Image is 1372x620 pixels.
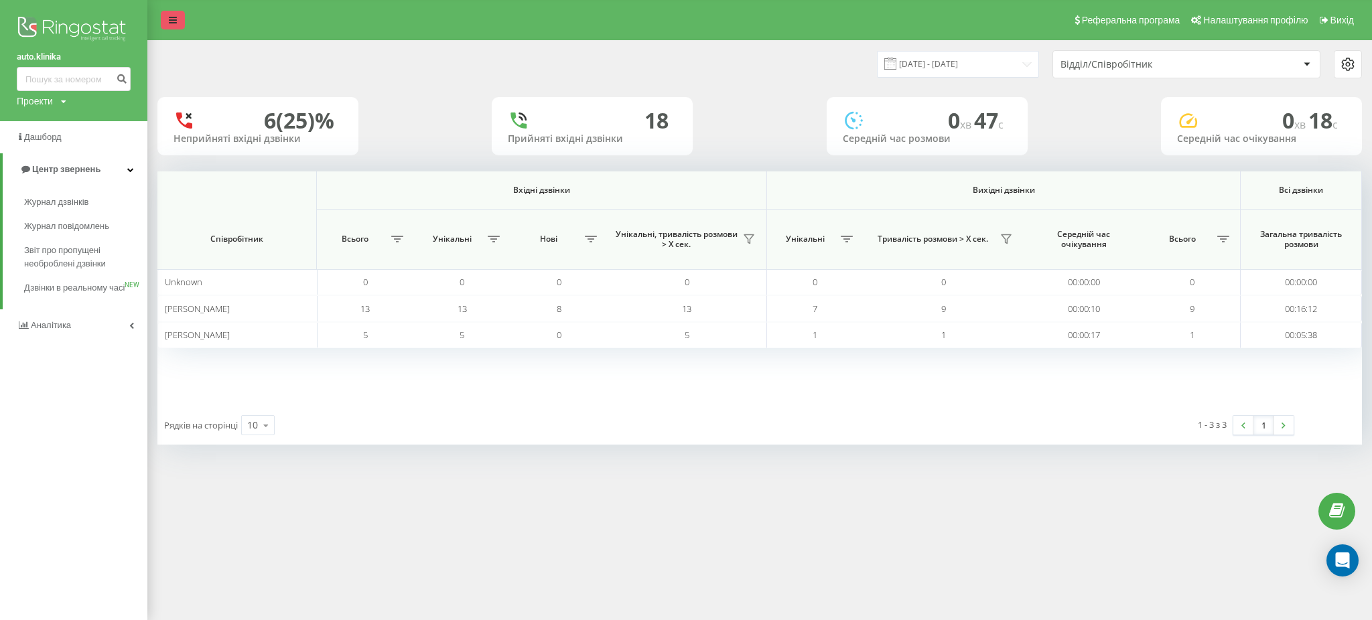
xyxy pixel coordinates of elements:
td: 00:00:10 [1023,295,1144,321]
span: [PERSON_NAME] [165,303,230,315]
a: Дзвінки в реальному часіNEW [24,276,147,300]
td: 00:00:00 [1241,269,1362,295]
span: 47 [974,106,1004,135]
span: 0 [557,329,561,341]
div: Open Intercom Messenger [1326,544,1359,576]
div: 18 [644,108,669,133]
span: Всього [1151,234,1213,244]
span: Аналiтика [31,320,71,330]
a: Журнал дзвінків [24,190,147,214]
div: 1 - 3 з 3 [1198,418,1227,431]
span: 5 [363,329,368,341]
span: 0 [941,276,946,288]
span: Всі дзвінки [1253,185,1349,196]
span: 1 [813,329,817,341]
span: Налаштування профілю [1203,15,1308,25]
span: c [998,117,1004,132]
span: Унікальні [421,234,484,244]
span: Всього [324,234,387,244]
span: 9 [941,303,946,315]
span: 5 [460,329,464,341]
span: хв [1294,117,1308,132]
span: Реферальна програма [1082,15,1180,25]
span: 0 [948,106,974,135]
div: Проекти [17,94,53,108]
span: Журнал повідомлень [24,220,109,233]
td: 00:00:17 [1023,322,1144,348]
span: 9 [1190,303,1194,315]
span: Вихід [1330,15,1354,25]
span: Унікальні [774,234,837,244]
div: Неприйняті вхідні дзвінки [174,133,342,145]
span: 13 [458,303,467,315]
a: Журнал повідомлень [24,214,147,238]
span: Журнал дзвінків [24,196,88,209]
a: Центр звернень [3,153,147,185]
span: 7 [813,303,817,315]
div: 6 (25)% [264,108,334,133]
span: Рядків на сторінці [164,419,238,431]
span: 0 [460,276,464,288]
span: Звіт про пропущені необроблені дзвінки [24,244,141,270]
span: 0 [813,276,817,288]
span: Вхідні дзвінки [346,185,738,196]
div: Середній час очікування [1177,133,1346,145]
span: Середній час очікування [1036,229,1132,250]
div: 10 [247,418,258,432]
td: 00:05:38 [1241,322,1362,348]
span: Тривалість розмови > Х сек. [870,234,996,244]
span: хв [960,117,974,132]
span: 13 [360,303,370,315]
img: Ringostat logo [17,13,131,47]
span: Співробітник [171,234,303,244]
a: auto.klinika [17,50,131,64]
span: Unknown [165,276,202,288]
div: Відділ/Співробітник [1060,59,1221,70]
span: Дашборд [24,132,62,142]
span: 8 [557,303,561,315]
div: Прийняті вхідні дзвінки [508,133,677,145]
span: 0 [1282,106,1308,135]
a: 1 [1253,416,1274,435]
span: Нові [517,234,580,244]
span: Центр звернень [32,164,100,174]
span: Вихідні дзвінки [797,185,1211,196]
input: Пошук за номером [17,67,131,91]
span: 0 [363,276,368,288]
div: Середній час розмови [843,133,1012,145]
a: Звіт про пропущені необроблені дзвінки [24,238,147,276]
span: 5 [685,329,689,341]
span: 0 [1190,276,1194,288]
span: 1 [941,329,946,341]
span: Загальна тривалість розмови [1253,229,1349,250]
span: [PERSON_NAME] [165,329,230,341]
span: 0 [557,276,561,288]
span: Дзвінки в реальному часі [24,281,125,295]
span: 18 [1308,106,1338,135]
span: 13 [682,303,691,315]
span: 0 [685,276,689,288]
td: 00:16:12 [1241,295,1362,321]
td: 00:00:00 [1023,269,1144,295]
span: c [1332,117,1338,132]
span: Унікальні, тривалість розмови > Х сек. [614,229,739,250]
span: 1 [1190,329,1194,341]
